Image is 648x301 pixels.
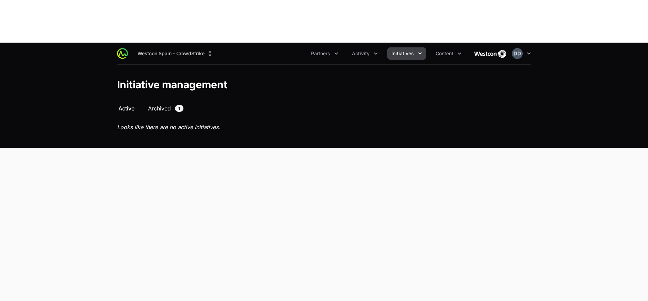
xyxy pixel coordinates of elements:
h1: Initiative management [117,78,227,91]
div: Activity menu [348,47,382,60]
p: Looks like there are no active initiatives. [117,123,531,131]
img: Westcon Spain [474,47,506,60]
a: Archived1 [147,104,185,112]
button: Initiatives [387,47,426,60]
span: Partners [311,50,330,57]
span: Archived [148,104,171,112]
div: Partners menu [307,47,342,60]
img: ActivitySource [117,48,128,59]
button: Westcon Spain - CrowdStrike [133,47,217,60]
img: Daniel Danielli [512,48,523,59]
span: 1 [175,105,183,112]
div: Initiatives menu [387,47,426,60]
div: Supplier switch menu [133,47,217,60]
button: Partners [307,47,342,60]
span: Activity [352,50,370,57]
span: Active [118,104,134,112]
span: Initiatives [391,50,414,57]
nav: Initiative activity log navigation [117,104,531,112]
div: Content menu [432,47,466,60]
button: Activity [348,47,382,60]
button: Content [432,47,466,60]
div: Main navigation [128,47,466,60]
a: Active [117,104,136,112]
span: Content [436,50,453,57]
